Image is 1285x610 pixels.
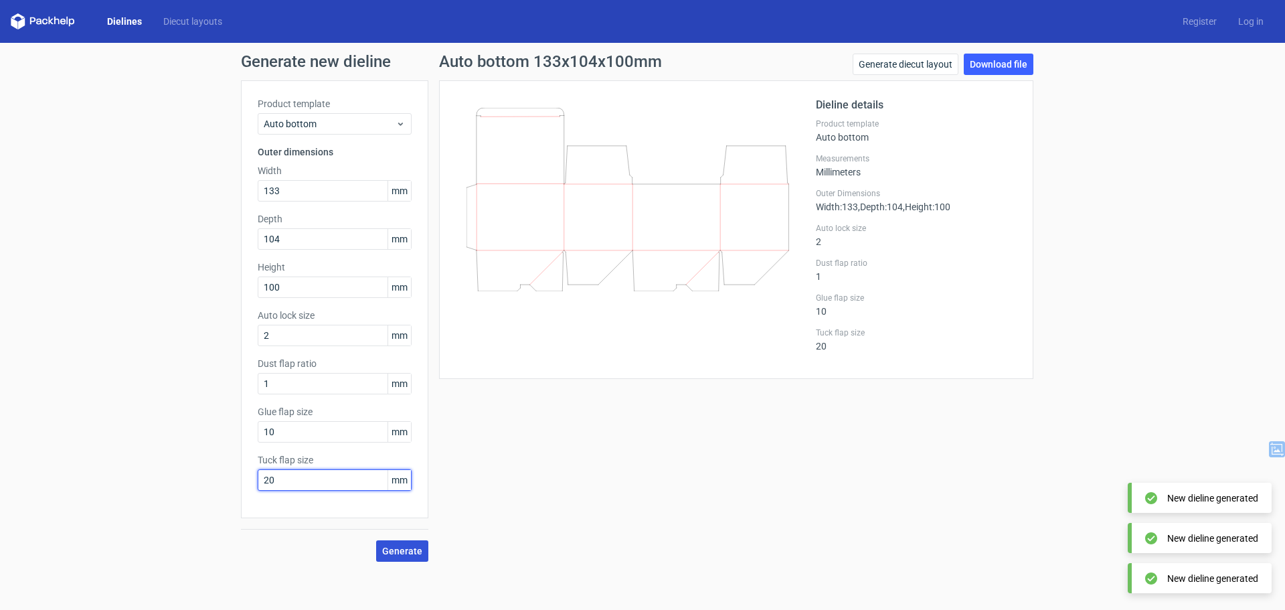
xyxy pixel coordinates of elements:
label: Outer Dimensions [816,188,1017,199]
label: Depth [258,212,412,226]
label: Product template [258,97,412,110]
label: Tuck flap size [816,327,1017,338]
h1: Auto bottom 133x104x100mm [439,54,662,70]
label: Tuck flap size [258,453,412,467]
span: mm [388,277,411,297]
div: New dieline generated [1167,572,1258,585]
a: Log in [1227,15,1274,28]
label: Product template [816,119,1017,129]
label: Auto lock size [258,309,412,322]
span: mm [388,374,411,394]
div: New dieline generated [1167,491,1258,505]
span: Width : 133 [816,202,858,212]
div: New dieline generated [1167,532,1258,545]
span: Generate [382,546,422,556]
label: Measurements [816,153,1017,164]
span: , Depth : 104 [858,202,903,212]
label: Height [258,260,412,274]
label: Dust flap ratio [816,258,1017,269]
span: mm [388,470,411,490]
div: 20 [816,327,1017,352]
label: Auto lock size [816,223,1017,234]
span: Auto bottom [264,117,396,131]
label: Width [258,164,412,177]
span: mm [388,325,411,346]
span: mm [388,229,411,249]
label: Glue flap size [258,405,412,418]
a: Download file [964,54,1033,75]
div: 2 [816,223,1017,247]
span: , Height : 100 [903,202,950,212]
span: mm [388,422,411,442]
span: mm [388,181,411,201]
label: Dust flap ratio [258,357,412,370]
div: 10 [816,293,1017,317]
h3: Outer dimensions [258,145,412,159]
label: Glue flap size [816,293,1017,303]
h2: Dieline details [816,97,1017,113]
h1: Generate new dieline [241,54,1044,70]
button: Generate [376,540,428,562]
a: Generate diecut layout [853,54,958,75]
a: Dielines [96,15,153,28]
div: 1 [816,258,1017,282]
a: Diecut layouts [153,15,233,28]
div: Auto bottom [816,119,1017,143]
div: Millimeters [816,153,1017,177]
a: Register [1172,15,1227,28]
